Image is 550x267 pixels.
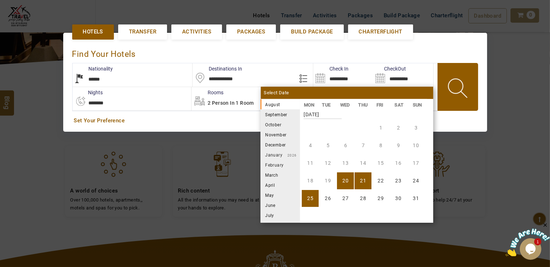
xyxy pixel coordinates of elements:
li: August [260,99,300,109]
li: WED [336,101,355,109]
a: Hotels [72,24,114,39]
label: Nationality [73,65,113,72]
li: Friday, 22 August 2025 [372,172,389,189]
li: Monday, 25 August 2025 [302,190,319,207]
small: 2026 [282,153,297,157]
span: Transfer [129,28,156,36]
li: November [260,130,300,140]
li: THU [355,101,373,109]
li: September [260,109,300,119]
li: Sunday, 31 August 2025 [407,190,424,207]
li: October [260,119,300,130]
input: Search [373,63,433,87]
li: March [260,170,300,180]
li: Saturday, 30 August 2025 [390,190,407,207]
li: MON [300,101,318,109]
li: February [260,160,300,170]
li: Wednesday, 27 August 2025 [337,190,354,207]
li: Friday, 29 August 2025 [372,190,389,207]
span: Charterflight [359,28,402,36]
li: January [260,150,300,160]
span: Build Package [291,28,333,36]
span: Hotels [83,28,103,36]
li: June [260,200,300,210]
label: Destinations In [193,65,242,72]
li: May [260,190,300,200]
li: Thursday, 21 August 2025 [355,172,371,189]
strong: [DATE] [304,106,342,119]
li: FRI [373,101,391,109]
a: Build Package [280,24,343,39]
li: Sunday, 24 August 2025 [407,172,424,189]
a: Transfer [118,24,167,39]
li: Saturday, 23 August 2025 [390,172,407,189]
div: Find Your Hotels [72,42,478,63]
li: July [260,210,300,220]
a: Activities [171,24,222,39]
span: Activities [182,28,211,36]
span: 2 Person in 1 Room [208,100,254,106]
li: Thursday, 28 August 2025 [355,190,371,207]
a: Packages [226,24,276,39]
a: Set Your Preference [74,117,476,125]
li: April [260,180,300,190]
li: SAT [391,101,409,109]
small: 2025 [280,103,331,107]
label: Check In [313,65,348,72]
label: nights [72,89,103,96]
span: Packages [237,28,265,36]
a: Charterflight [348,24,413,39]
li: December [260,140,300,150]
div: Select Date [261,87,433,99]
li: SUN [409,101,427,109]
iframe: chat widget [505,222,550,256]
label: CheckOut [373,65,406,72]
label: Rooms [191,89,223,96]
li: Wednesday, 20 August 2025 [337,172,354,189]
input: Search [313,63,373,87]
li: Tuesday, 26 August 2025 [319,190,336,207]
li: TUE [318,101,337,109]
